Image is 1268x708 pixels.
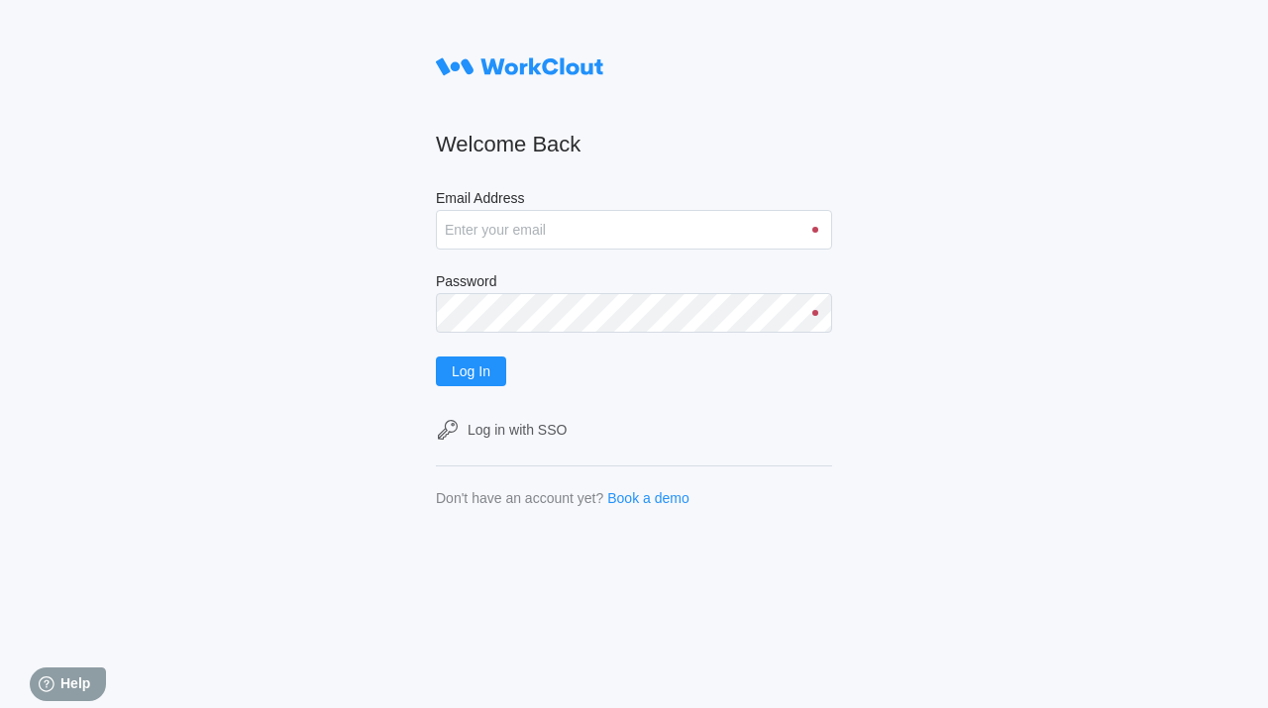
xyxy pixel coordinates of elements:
[436,490,603,506] div: Don't have an account yet?
[452,364,490,378] span: Log In
[436,356,506,386] button: Log In
[436,273,832,293] label: Password
[436,418,832,442] a: Log in with SSO
[436,190,832,210] label: Email Address
[436,131,832,158] h2: Welcome Back
[436,210,832,250] input: Enter your email
[468,422,567,438] div: Log in with SSO
[607,490,689,506] a: Book a demo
